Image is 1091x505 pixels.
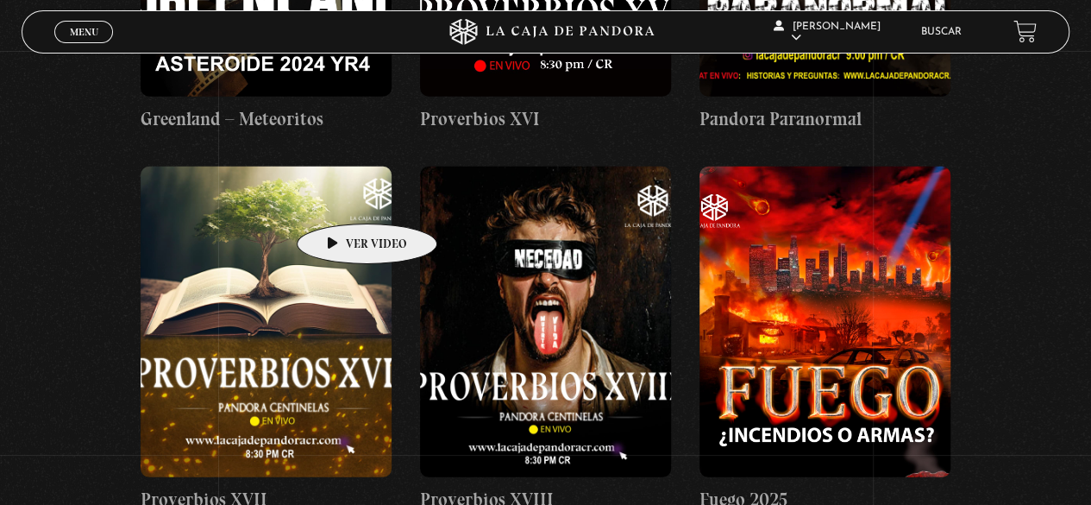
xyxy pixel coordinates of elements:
h4: Proverbios XVI [420,105,671,133]
span: [PERSON_NAME] [774,22,881,43]
a: View your shopping cart [1013,20,1037,43]
h4: Greenland – Meteoritos [141,105,392,133]
a: Buscar [921,27,962,37]
span: Cerrar [64,41,104,53]
span: Menu [70,27,98,37]
h4: Pandora Paranormal [699,105,950,133]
